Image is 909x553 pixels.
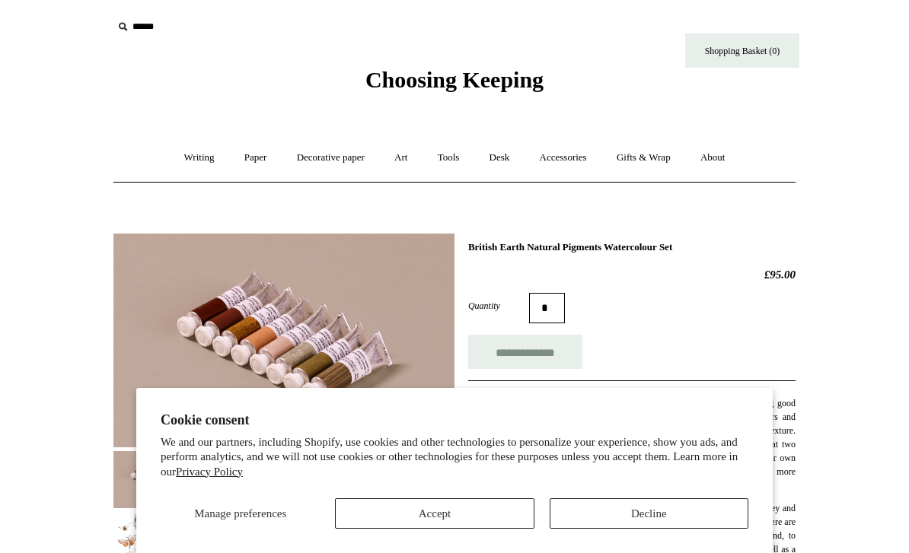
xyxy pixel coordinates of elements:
[161,412,748,428] h2: Cookie consent
[550,498,748,529] button: Decline
[194,507,286,520] span: Manage preferences
[113,234,454,447] img: British Earth Natural Pigments Watercolour Set
[381,138,421,178] a: Art
[113,451,205,508] img: British Earth Natural Pigments Watercolour Set
[685,33,799,68] a: Shopping Basket (0)
[365,67,544,92] span: Choosing Keeping
[687,138,739,178] a: About
[476,138,524,178] a: Desk
[468,268,796,281] h2: £95.00
[283,138,378,178] a: Decorative paper
[424,138,474,178] a: Tools
[526,138,601,178] a: Accessories
[468,241,796,253] h1: British Earth Natural Pigments Watercolour Set
[161,498,320,529] button: Manage preferences
[231,138,281,178] a: Paper
[171,138,228,178] a: Writing
[176,466,243,478] a: Privacy Policy
[365,79,544,90] a: Choosing Keeping
[468,299,529,313] label: Quantity
[335,498,534,529] button: Accept
[161,435,748,480] p: We and our partners, including Shopify, use cookies and other technologies to personalize your ex...
[603,138,684,178] a: Gifts & Wrap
